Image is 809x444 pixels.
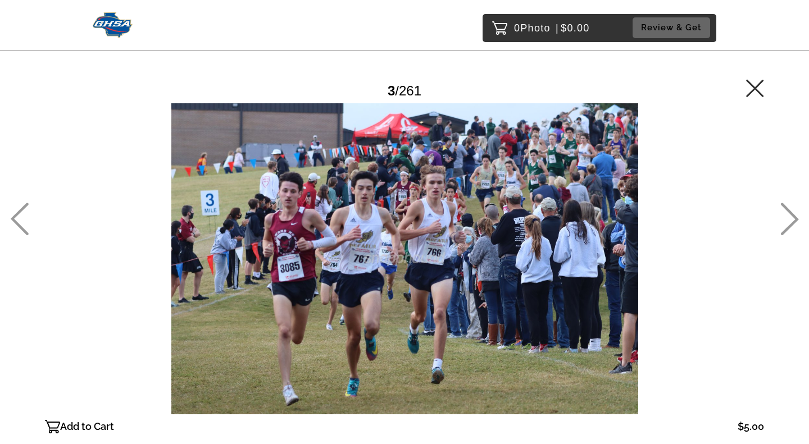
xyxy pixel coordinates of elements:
span: Photo [520,19,551,37]
div: / [388,79,421,103]
a: Review & Get [633,17,713,38]
p: $5.00 [738,418,764,436]
span: 3 [388,83,395,98]
span: 261 [399,83,421,98]
img: Snapphound Logo [93,12,133,38]
span: | [556,22,559,34]
p: Add to Cart [60,418,114,436]
p: 0 $0.00 [514,19,590,37]
button: Review & Get [633,17,710,38]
